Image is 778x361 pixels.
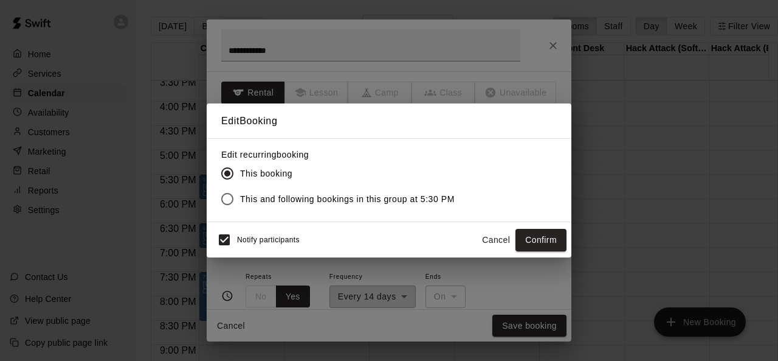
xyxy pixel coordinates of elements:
[515,229,566,251] button: Confirm
[240,193,455,206] span: This and following bookings in this group at 5:30 PM
[240,167,292,180] span: This booking
[237,236,300,245] span: Notify participants
[207,103,571,139] h2: Edit Booking
[477,229,515,251] button: Cancel
[221,149,464,161] label: Edit recurring booking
